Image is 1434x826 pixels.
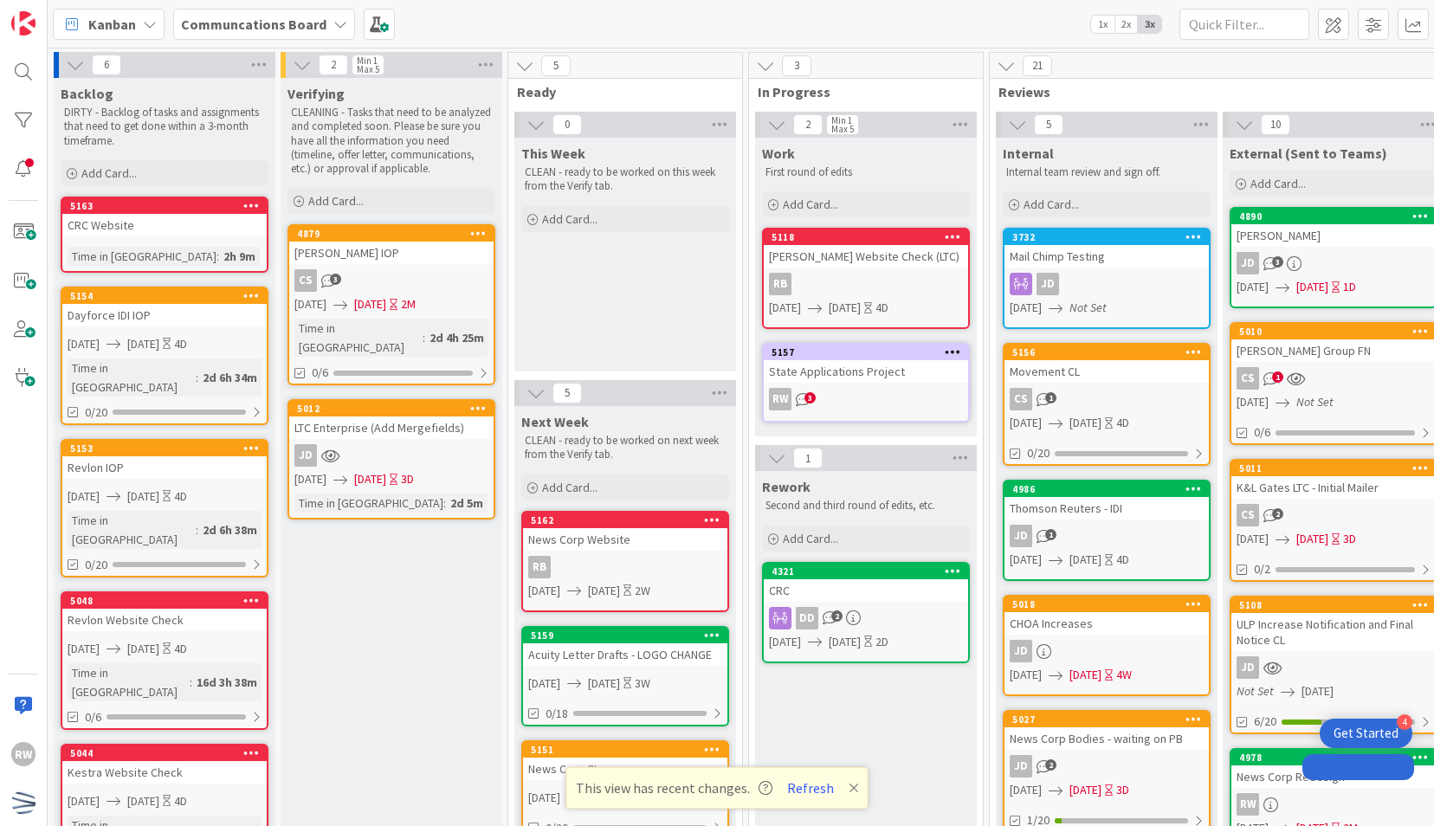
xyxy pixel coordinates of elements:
[764,245,968,268] div: [PERSON_NAME] Website Check (LTC)
[1272,371,1283,383] span: 1
[1237,656,1259,679] div: JD
[1296,394,1334,410] i: Not Set
[401,470,414,488] div: 3D
[192,673,262,692] div: 16d 3h 38m
[294,319,423,357] div: Time in [GEOGRAPHIC_DATA]
[70,200,267,212] div: 5163
[174,335,187,353] div: 4D
[1003,343,1211,466] a: 5156Movement CLCS[DATE][DATE]4D0/20
[1343,278,1356,296] div: 1D
[1237,530,1269,548] span: [DATE]
[764,229,968,245] div: 5118
[1004,727,1209,750] div: News Corp Bodies - waiting on PB
[1010,414,1042,432] span: [DATE]
[319,55,348,75] span: 2
[11,791,36,815] img: avatar
[62,761,267,784] div: Kestra Website Check
[1003,145,1054,162] span: Internal
[68,663,190,701] div: Time in [GEOGRAPHIC_DATA]
[796,607,818,629] div: DD
[523,742,727,758] div: 5151
[81,165,137,181] span: Add Card...
[289,416,494,439] div: LTC Enterprise (Add Mergefields)
[1010,388,1032,410] div: CS
[62,456,267,479] div: Revlon IOP
[793,114,823,135] span: 2
[783,531,838,546] span: Add Card...
[1237,793,1259,816] div: RW
[1004,229,1209,268] div: 3732Mail Chimp Testing
[546,705,568,723] span: 0/18
[1261,114,1290,135] span: 10
[1272,508,1283,519] span: 2
[1003,480,1211,581] a: 4986Thomson Reuters - IDIJD[DATE][DATE]4D
[762,343,970,423] a: 5157State Applications ProjectRW
[875,299,888,317] div: 4D
[1004,597,1209,635] div: 5018CHOA Increases
[443,494,446,513] span: :
[357,56,378,65] div: Min 1
[62,288,267,304] div: 5154
[423,328,425,347] span: :
[523,513,727,528] div: 5162
[196,520,198,539] span: :
[289,226,494,242] div: 4879
[831,125,854,133] div: Max 5
[831,116,852,125] div: Min 1
[1114,16,1138,33] span: 2x
[1004,481,1209,497] div: 4986
[1037,273,1059,295] div: JD
[1237,252,1259,274] div: JD
[762,562,970,663] a: 4321CRCDD[DATE][DATE]2D
[764,564,968,579] div: 4321
[289,269,494,292] div: CS
[1004,712,1209,727] div: 5027
[1237,393,1269,411] span: [DATE]
[1091,16,1114,33] span: 1x
[289,444,494,467] div: JD
[294,470,326,488] span: [DATE]
[764,388,968,410] div: RW
[1272,256,1283,268] span: 3
[552,383,582,403] span: 5
[1237,367,1259,390] div: CS
[289,401,494,439] div: 5012LTC Enterprise (Add Mergefields)
[523,628,727,643] div: 5159
[1320,719,1412,748] div: Open Get Started checklist, remaining modules: 4
[523,758,727,780] div: News Corp CL
[769,273,791,295] div: RB
[517,83,720,100] span: Ready
[1006,165,1207,179] p: Internal team review and sign off.
[1034,114,1063,135] span: 5
[1012,713,1209,726] div: 5027
[68,247,216,266] div: Time in [GEOGRAPHIC_DATA]
[1010,551,1042,569] span: [DATE]
[1004,360,1209,383] div: Movement CL
[308,193,364,209] span: Add Card...
[127,487,159,506] span: [DATE]
[1334,725,1398,742] div: Get Started
[1004,229,1209,245] div: 3732
[772,346,968,358] div: 5157
[1004,273,1209,295] div: JD
[68,335,100,353] span: [DATE]
[523,556,727,578] div: RB
[70,747,267,759] div: 5044
[528,556,551,578] div: RB
[576,778,772,798] span: This view has recent changes.
[68,487,100,506] span: [DATE]
[61,85,113,102] span: Backlog
[62,198,267,236] div: 5163CRC Website
[542,480,597,495] span: Add Card...
[1116,551,1129,569] div: 4D
[11,742,36,766] div: RW
[1069,551,1101,569] span: [DATE]
[804,392,816,403] span: 3
[61,197,268,273] a: 5163CRC WebsiteTime in [GEOGRAPHIC_DATA]:2h 9m
[294,269,317,292] div: CS
[521,413,589,430] span: Next Week
[62,609,267,631] div: Revlon Website Check
[312,364,328,382] span: 0/6
[793,448,823,468] span: 1
[294,494,443,513] div: Time in [GEOGRAPHIC_DATA]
